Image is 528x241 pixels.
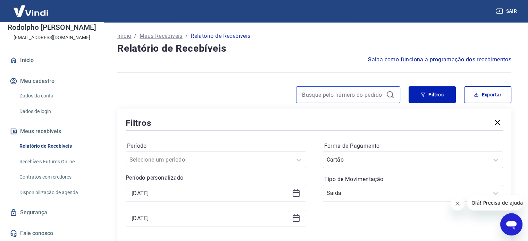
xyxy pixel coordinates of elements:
[495,5,520,18] button: Sair
[4,5,58,10] span: Olá! Precisa de ajuda?
[126,174,306,182] p: Período personalizado
[8,0,53,21] img: Vindi
[191,32,250,40] p: Relatório de Recebíveis
[127,142,305,150] label: Período
[464,86,511,103] button: Exportar
[8,205,95,220] a: Segurança
[302,89,383,100] input: Busque pelo número do pedido
[17,139,95,153] a: Relatório de Recebíveis
[409,86,456,103] button: Filtros
[17,89,95,103] a: Dados da conta
[140,32,183,40] a: Meus Recebíveis
[14,34,90,41] p: [EMAIL_ADDRESS][DOMAIN_NAME]
[17,104,95,119] a: Dados de login
[185,32,188,40] p: /
[451,197,464,210] iframe: Fechar mensagem
[117,42,511,55] h4: Relatório de Recebíveis
[8,24,96,31] p: Rodolpho [PERSON_NAME]
[132,213,289,223] input: Data final
[500,213,522,235] iframe: Botão para abrir a janela de mensagens
[467,195,522,210] iframe: Mensagem da empresa
[17,155,95,169] a: Recebíveis Futuros Online
[8,226,95,241] a: Fale conosco
[132,188,289,198] input: Data inicial
[8,74,95,89] button: Meu cadastro
[8,124,95,139] button: Meus recebíveis
[17,186,95,200] a: Disponibilização de agenda
[324,142,502,150] label: Forma de Pagamento
[117,32,131,40] a: Início
[8,53,95,68] a: Início
[126,118,151,129] h5: Filtros
[134,32,136,40] p: /
[17,170,95,184] a: Contratos com credores
[324,175,502,183] label: Tipo de Movimentação
[368,55,511,64] a: Saiba como funciona a programação dos recebimentos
